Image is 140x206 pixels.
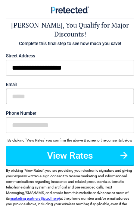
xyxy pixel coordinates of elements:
[51,6,89,13] img: Main Logo
[6,146,134,165] button: View Rates
[6,54,134,58] label: Street Address
[10,196,60,200] a: marketing partners (listed here)
[6,82,134,87] label: Email
[25,168,43,172] span: View Rates
[6,21,134,39] h2: , You Qualify for Major Discounts!
[11,20,63,29] span: [PERSON_NAME]
[6,111,134,115] label: Phone Number
[6,41,134,47] h4: Complete this final step to see how much you save!
[6,137,134,143] div: By clicking "View Rates" you confirm the above & agree to the consents below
